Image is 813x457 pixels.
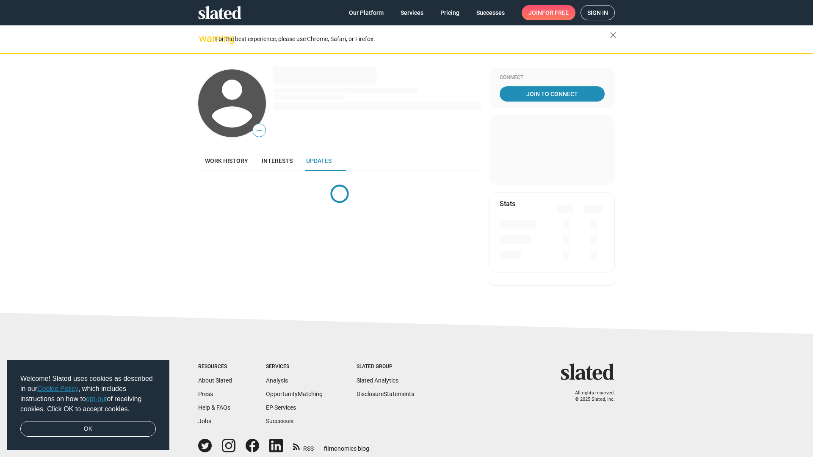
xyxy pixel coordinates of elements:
span: — [253,125,265,136]
div: Slated Group [357,363,414,370]
a: Slated Analytics [357,377,398,384]
span: Sign in [587,6,608,20]
a: Sign in [581,5,615,20]
span: film [324,445,334,452]
a: Pricing [434,5,466,20]
span: Our Platform [349,5,384,20]
a: Updates [299,151,338,171]
a: About Slated [198,377,232,384]
span: Join [528,5,569,20]
span: Services [401,5,423,20]
mat-card-title: Stats [500,199,515,208]
a: DisclosureStatements [357,391,414,397]
span: Interests [262,157,293,164]
a: Cookie Policy [37,385,78,392]
a: EP Services [266,404,296,411]
a: Interests [255,151,299,171]
a: Successes [470,5,512,20]
div: Services [266,363,323,370]
span: for free [542,5,569,20]
a: Press [198,391,213,397]
p: All rights reserved. © 2025 Slated, Inc. [566,390,615,402]
a: dismiss cookie message [20,421,156,437]
a: Our Platform [342,5,390,20]
div: Resources [198,363,232,370]
div: For the best experience, please use Chrome, Safari, or Firefox. [215,33,610,45]
a: RSS [293,440,314,453]
a: filmonomics blog [324,438,369,453]
mat-icon: close [608,30,618,40]
a: Joinfor free [522,5,575,20]
mat-icon: warning [199,33,209,44]
a: Services [394,5,430,20]
a: Analysis [266,377,288,384]
a: Join To Connect [500,86,605,102]
span: Work history [205,157,248,164]
div: cookieconsent [7,360,169,451]
a: Work history [198,151,255,171]
a: Jobs [198,418,211,424]
div: Connect [500,74,605,81]
a: opt-out [86,395,107,402]
span: Join To Connect [501,86,603,102]
span: Welcome! Slated uses cookies as described in our , which includes instructions on how to of recei... [20,374,156,414]
a: OpportunityMatching [266,391,323,397]
span: Pricing [440,5,459,20]
span: Successes [476,5,505,20]
span: Updates [306,157,332,164]
a: Successes [266,418,293,424]
a: Help & FAQs [198,404,230,411]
